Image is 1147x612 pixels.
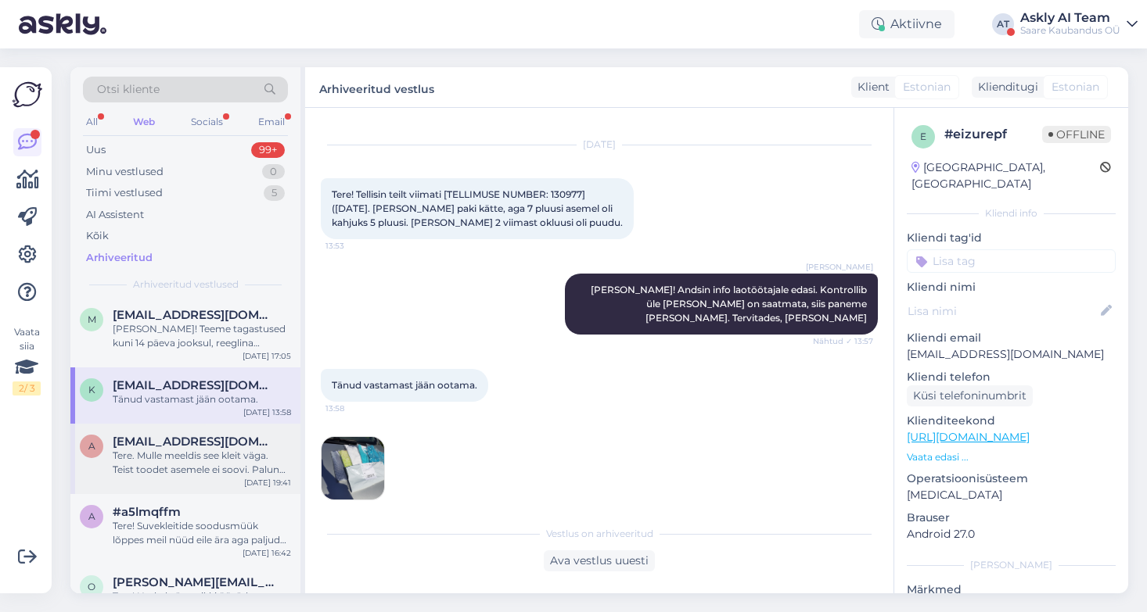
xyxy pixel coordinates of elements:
[113,308,275,322] span: marikakalm01@gmail.com
[326,500,385,512] span: 13:58
[851,79,890,95] div: Klient
[546,527,653,541] span: Vestlus on arhiveeritud
[113,322,291,350] div: [PERSON_NAME]! Teeme tagastused kuni 14 päeva jooksul, reeglina jõuame ikka varem. Hetkel veel Te...
[113,449,291,477] div: Tere. Mulle meeldis see kleit väga. Teist toodet asemele ei soovi. Palun siis raha tagasi kanda. ...
[907,413,1116,429] p: Klienditeekond
[907,249,1116,273] input: Lisa tag
[1020,24,1120,37] div: Saare Kaubandus OÜ
[907,369,1116,385] p: Kliendi telefon
[243,547,291,559] div: [DATE] 16:42
[255,112,288,132] div: Email
[113,519,291,547] div: Tere! Suvekleitide soodusmüük lõppes meil nüüd eile ära aga paljud tooted on veel ka praegu soodu...
[907,385,1033,406] div: Küsi telefoninumbrit
[908,302,1098,320] input: Lisa nimi
[83,112,101,132] div: All
[86,164,164,180] div: Minu vestlused
[1020,12,1120,24] div: Askly AI Team
[86,207,144,223] div: AI Assistent
[907,330,1116,346] p: Kliendi email
[325,403,384,414] span: 13:58
[86,250,153,266] div: Arhiveeritud
[113,505,181,519] span: #a5lmqffm
[972,79,1038,95] div: Klienditugi
[907,487,1116,503] p: [MEDICAL_DATA]
[88,384,95,395] span: k
[97,81,160,98] span: Otsi kliente
[322,437,384,499] img: Attachment
[907,206,1116,220] div: Kliendi info
[907,558,1116,572] div: [PERSON_NAME]
[88,440,95,452] span: a
[1042,126,1111,143] span: Offline
[319,77,434,98] label: Arhiveeritud vestlus
[244,477,291,489] div: [DATE] 19:41
[86,228,109,244] div: Kõik
[920,131,926,142] span: e
[325,240,384,252] span: 13:53
[88,313,96,325] span: m
[907,582,1116,598] p: Märkmed
[1052,79,1099,95] span: Estonian
[992,13,1014,35] div: AT
[321,138,878,152] div: [DATE]
[907,510,1116,526] p: Brauser
[813,335,873,347] span: Nähtud ✓ 13:57
[911,159,1100,192] div: [GEOGRAPHIC_DATA], [GEOGRAPHIC_DATA]
[544,550,655,571] div: Ava vestlus uuesti
[13,381,41,395] div: 2 / 3
[907,526,1116,542] p: Android 27.0
[591,284,869,324] span: [PERSON_NAME]! Andsin info laotöötajale edasi. Kontrollib üle [PERSON_NAME] on saatmata, siis pan...
[262,164,285,180] div: 0
[243,350,291,362] div: [DATE] 17:05
[332,379,477,391] span: Tänud vastamast jään ootama.
[1020,12,1138,37] a: Askly AI TeamSaare Kaubandus OÜ
[88,510,95,522] span: a
[86,185,163,201] div: Tiimi vestlused
[86,142,106,158] div: Uus
[188,112,226,132] div: Socials
[907,430,1030,444] a: [URL][DOMAIN_NAME]
[907,230,1116,246] p: Kliendi tag'id
[907,279,1116,295] p: Kliendi nimi
[264,185,285,201] div: 5
[113,575,275,589] span: olga@gmai.com
[113,435,275,449] span: alvi.mik@gmail.com
[332,188,623,228] span: Tere! Tellisin teilt viimati [TELLIMUSE NUMBER: 130977] ([DATE]. [PERSON_NAME] paki kätte, aga 7 ...
[944,125,1042,144] div: # eizurepf
[251,142,285,158] div: 99+
[243,406,291,418] div: [DATE] 13:58
[907,471,1116,487] p: Operatsioonisüsteem
[133,277,239,292] span: Arhiveeritud vestlused
[859,10,955,38] div: Aktiivne
[806,261,873,273] span: [PERSON_NAME]
[130,112,158,132] div: Web
[907,450,1116,464] p: Vaata edasi ...
[13,80,42,109] img: Askly Logo
[113,378,275,392] span: kajapyya@gmail.com
[113,392,291,406] div: Tänud vastamast jään ootama.
[903,79,951,95] span: Estonian
[88,581,95,592] span: o
[907,346,1116,363] p: [EMAIL_ADDRESS][DOMAIN_NAME]
[13,325,41,395] div: Vaata siia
